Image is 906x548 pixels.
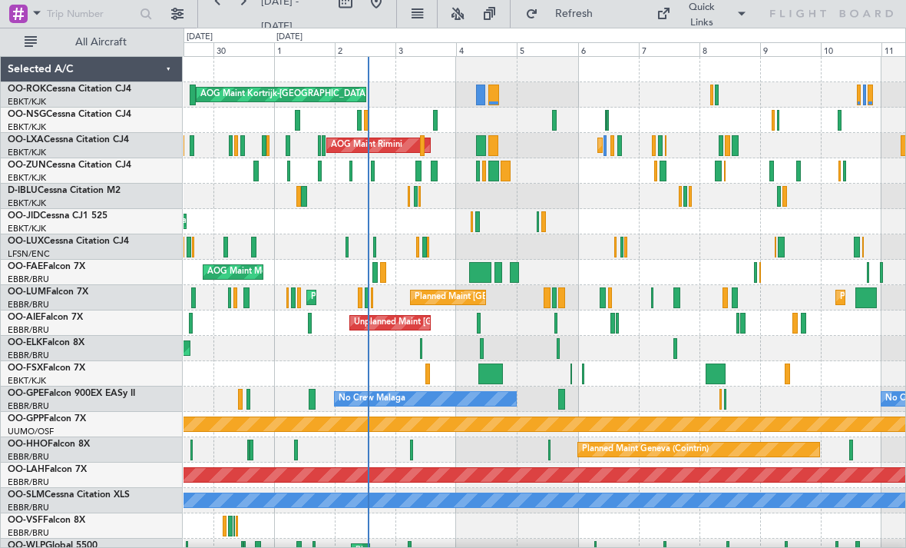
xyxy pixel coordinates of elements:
a: EBBR/BRU [8,299,49,311]
div: Planned Maint [GEOGRAPHIC_DATA] ([GEOGRAPHIC_DATA] National) [311,286,589,309]
div: Unplanned Maint [GEOGRAPHIC_DATA] ([GEOGRAPHIC_DATA]) [354,311,607,334]
div: 5 [517,42,577,56]
span: Refresh [541,8,606,19]
button: Quick Links [649,2,755,26]
span: All Aircraft [40,37,162,48]
a: EBKT/KJK [8,223,46,234]
div: 4 [456,42,517,56]
a: OO-HHOFalcon 8X [8,440,90,449]
a: EBBR/BRU [8,274,49,285]
span: OO-FAE [8,262,43,271]
span: OO-SLM [8,490,45,500]
span: OO-ROK [8,85,46,94]
a: OO-ROKCessna Citation CJ4 [8,85,131,94]
div: AOG Maint Melsbroek Air Base [207,261,330,284]
div: No Crew Malaga [339,387,405,410]
a: EBBR/BRU [8,502,49,513]
div: Planned Maint Geneva (Cointrin) [582,438,709,461]
div: Planned Maint Kortrijk-[GEOGRAPHIC_DATA] [602,134,781,157]
div: AOG Maint Rimini [331,134,402,157]
a: OO-VSFFalcon 8X [8,516,85,525]
div: [DATE] [276,31,303,44]
a: OO-AIEFalcon 7X [8,313,83,322]
a: EBKT/KJK [8,198,46,209]
div: 3 [395,42,456,56]
a: OO-FAEFalcon 7X [8,262,85,271]
a: EBKT/KJK [8,375,46,387]
a: EBBR/BRU [8,350,49,361]
div: 10 [821,42,881,56]
a: OO-ELKFalcon 8X [8,338,84,347]
div: 9 [760,42,821,56]
a: EBKT/KJK [8,96,46,108]
div: 7 [639,42,699,56]
a: OO-JIDCessna CJ1 525 [8,211,107,221]
input: Trip Number [47,2,135,25]
span: OO-LUX [8,237,44,246]
span: OO-JID [8,211,40,221]
a: OO-FSXFalcon 7X [8,364,85,373]
a: OO-LXACessna Citation CJ4 [8,135,129,144]
a: EBKT/KJK [8,172,46,184]
div: AOG Maint Kortrijk-[GEOGRAPHIC_DATA] [200,83,368,106]
div: [DATE] [187,31,213,44]
a: D-IBLUCessna Citation M2 [8,186,121,195]
span: OO-ELK [8,338,42,347]
a: OO-GPPFalcon 7X [8,414,86,423]
div: Planned Maint [GEOGRAPHIC_DATA] ([GEOGRAPHIC_DATA] National) [415,286,693,309]
span: OO-LXA [8,135,44,144]
span: OO-NSG [8,110,46,119]
div: 1 [274,42,335,56]
a: OO-LAHFalcon 7X [8,465,87,474]
div: 2 [335,42,395,56]
a: OO-NSGCessna Citation CJ4 [8,110,131,119]
a: EBBR/BRU [8,324,49,336]
a: LFSN/ENC [8,248,50,260]
span: OO-FSX [8,364,43,373]
span: OO-AIE [8,313,41,322]
button: All Aircraft [17,30,167,55]
a: EBKT/KJK [8,147,46,158]
span: OO-VSF [8,516,43,525]
a: EBBR/BRU [8,477,49,488]
a: EBKT/KJK [8,121,46,133]
a: OO-LUMFalcon 7X [8,287,88,297]
span: OO-HHO [8,440,48,449]
a: EBBR/BRU [8,527,49,539]
span: D-IBLU [8,186,38,195]
a: OO-LUXCessna Citation CJ4 [8,237,129,246]
a: OO-SLMCessna Citation XLS [8,490,130,500]
a: OO-ZUNCessna Citation CJ4 [8,161,131,170]
div: 8 [699,42,760,56]
a: EBBR/BRU [8,400,49,412]
div: 6 [578,42,639,56]
button: Refresh [518,2,610,26]
span: OO-ZUN [8,161,46,170]
a: EBBR/BRU [8,451,49,463]
span: OO-LUM [8,287,46,297]
a: UUMO/OSF [8,426,54,437]
a: OO-GPEFalcon 900EX EASy II [8,389,135,398]
span: OO-GPP [8,414,44,423]
span: OO-LAH [8,465,45,474]
div: 30 [213,42,274,56]
span: OO-GPE [8,389,44,398]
